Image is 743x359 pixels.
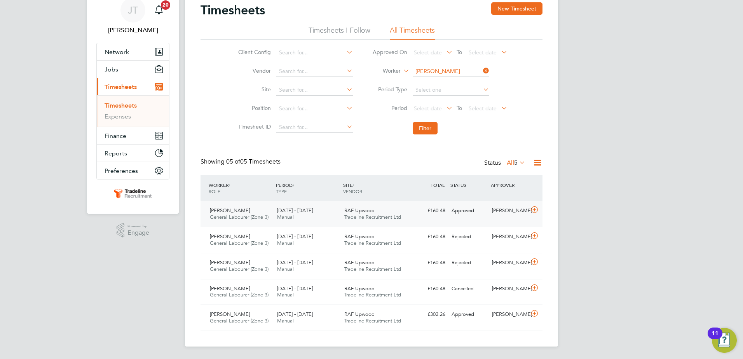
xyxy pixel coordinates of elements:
button: Network [97,43,169,60]
div: £302.26 [408,308,448,321]
input: Select one [413,85,489,96]
button: Reports [97,145,169,162]
span: RAF Upwood [344,207,375,214]
div: £160.48 [408,256,448,269]
span: ROLE [209,188,220,194]
img: tradelinerecruitment-logo-retina.png [113,187,153,200]
span: General Labourer (Zone 3) [210,266,269,272]
span: [DATE] - [DATE] [277,285,313,292]
span: Network [105,48,129,56]
label: Client Config [236,49,271,56]
span: [PERSON_NAME] [210,311,250,317]
button: Filter [413,122,438,134]
div: Showing [201,158,282,166]
span: Manual [277,291,294,298]
div: [PERSON_NAME] [489,204,529,217]
div: Approved [448,204,489,217]
div: [PERSON_NAME] [489,282,529,295]
label: Position [236,105,271,112]
div: SITE [341,178,408,198]
div: £160.48 [408,282,448,295]
div: £160.48 [408,230,448,243]
span: RAF Upwood [344,311,375,317]
span: Preferences [105,167,138,174]
input: Search for... [276,122,353,133]
span: Tradeline Recruitment Ltd [344,317,401,324]
span: 5 [514,159,518,167]
span: Timesheets [105,83,137,91]
button: Preferences [97,162,169,179]
span: 20 [161,0,170,10]
span: Manual [277,266,294,272]
span: VENDOR [343,188,362,194]
div: Status [484,158,527,169]
div: [PERSON_NAME] [489,308,529,321]
div: [PERSON_NAME] [489,256,529,269]
span: Manual [277,317,294,324]
span: [PERSON_NAME] [210,285,250,292]
div: WORKER [207,178,274,198]
button: New Timesheet [491,2,542,15]
span: / [293,182,294,188]
input: Search for... [276,85,353,96]
input: Search for... [276,66,353,77]
span: General Labourer (Zone 3) [210,291,269,298]
span: Tradeline Recruitment Ltd [344,214,401,220]
a: Powered byEngage [117,223,150,238]
a: Timesheets [105,102,137,109]
span: Reports [105,150,127,157]
button: Timesheets [97,78,169,95]
span: [DATE] - [DATE] [277,233,313,240]
span: [PERSON_NAME] [210,259,250,266]
span: Jobs [105,66,118,73]
label: Period Type [372,86,407,93]
div: PERIOD [274,178,341,198]
div: STATUS [448,178,489,192]
span: Select date [469,49,497,56]
label: Timesheet ID [236,123,271,130]
span: To [454,47,464,57]
span: Manual [277,214,294,220]
a: Go to home page [96,187,169,200]
span: [DATE] - [DATE] [277,259,313,266]
span: General Labourer (Zone 3) [210,240,269,246]
span: Manual [277,240,294,246]
span: [PERSON_NAME] [210,207,250,214]
div: [PERSON_NAME] [489,230,529,243]
span: General Labourer (Zone 3) [210,214,269,220]
span: [DATE] - [DATE] [277,311,313,317]
span: Select date [414,105,442,112]
span: To [454,103,464,113]
span: Powered by [127,223,149,230]
span: 05 Timesheets [226,158,281,166]
div: Cancelled [448,282,489,295]
span: / [352,182,354,188]
span: 05 of [226,158,240,166]
span: JT [128,5,138,15]
span: Select date [469,105,497,112]
span: / [228,182,230,188]
span: TYPE [276,188,287,194]
span: Engage [127,230,149,236]
span: Tradeline Recruitment Ltd [344,240,401,246]
a: Expenses [105,113,131,120]
div: Approved [448,308,489,321]
span: [PERSON_NAME] [210,233,250,240]
div: Rejected [448,230,489,243]
span: [DATE] - [DATE] [277,207,313,214]
input: Search for... [276,47,353,58]
label: Approved On [372,49,407,56]
span: Tradeline Recruitment Ltd [344,291,401,298]
label: Period [372,105,407,112]
label: All [507,159,525,167]
input: Search for... [276,103,353,114]
h2: Timesheets [201,2,265,18]
li: Timesheets I Follow [309,26,370,40]
button: Jobs [97,61,169,78]
span: Select date [414,49,442,56]
span: Finance [105,132,126,139]
div: Rejected [448,256,489,269]
input: Search for... [413,66,489,77]
label: Vendor [236,67,271,74]
span: Jemima Topping [96,26,169,35]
